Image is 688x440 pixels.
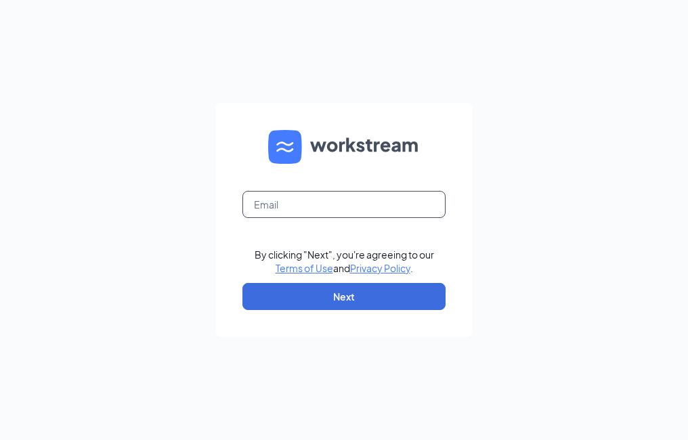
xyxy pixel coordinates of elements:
[276,262,333,274] a: Terms of Use
[350,262,410,274] a: Privacy Policy
[255,248,434,275] div: By clicking "Next", you're agreeing to our and .
[268,130,420,164] img: WS logo and Workstream text
[242,191,446,218] input: Email
[242,283,446,310] button: Next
